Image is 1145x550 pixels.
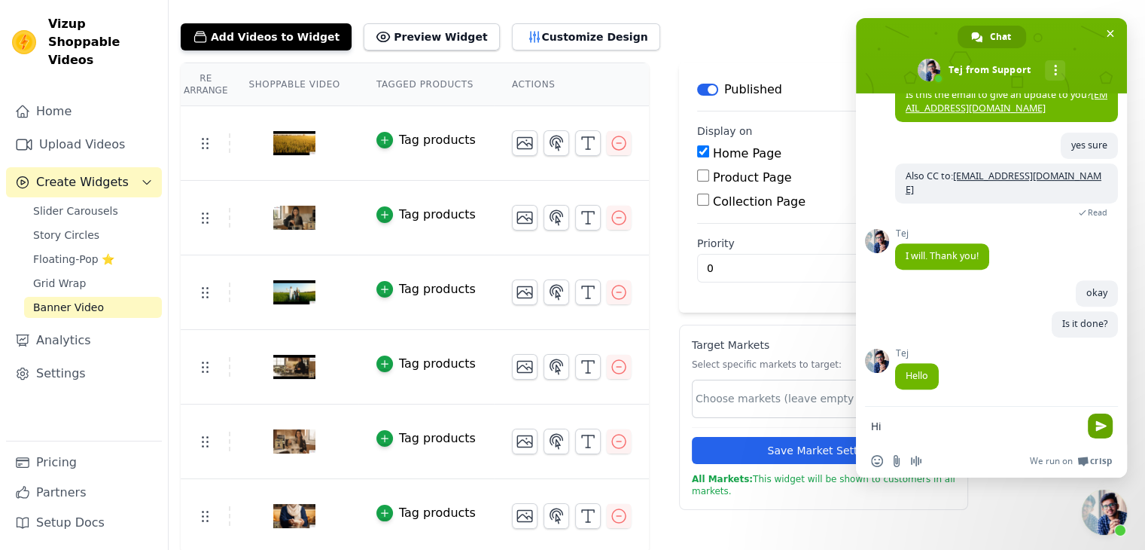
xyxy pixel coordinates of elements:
div: Tag products [399,504,476,522]
span: Is it done? [1062,317,1107,330]
span: Tej [895,348,939,359]
span: I will. Thank you! [906,249,979,262]
span: Tej [895,228,989,239]
a: Slider Carousels [24,200,162,222]
span: Send [1088,414,1113,438]
button: Change Thumbnail [512,280,537,305]
button: Change Thumbnail [512,205,537,231]
span: Hello [906,369,928,382]
span: Slider Carousels [33,203,118,218]
button: Create Widgets [6,167,162,197]
button: Change Thumbnail [512,130,537,156]
legend: Display on [697,124,753,139]
span: Send a file [891,455,903,467]
span: Crisp [1090,455,1112,467]
th: Re Arrange [181,63,230,106]
span: Vizup Shoppable Videos [48,15,156,69]
a: [EMAIL_ADDRESS][DOMAIN_NAME] [906,170,1101,196]
span: okay [1086,286,1107,299]
button: Tag products [376,504,476,522]
span: yes sure [1071,139,1107,151]
th: Tagged Products [358,63,494,106]
span: Also CC to: [906,170,1101,196]
span: Audio message [910,455,922,467]
strong: All Markets: [692,474,753,484]
label: Collection Page [713,194,805,209]
a: Upload Videos [6,130,162,160]
p: Select specific markets to target: [692,359,955,371]
img: vizup-images-969e.png [273,405,315,478]
button: Tag products [376,355,476,373]
textarea: Compose your message... [871,420,1079,433]
img: vizup-images-ae5f.png [273,182,315,254]
span: Grid Wrap [33,276,86,291]
button: Tag products [376,206,476,224]
button: Add Videos to Widget [181,23,352,50]
a: Settings [6,359,162,389]
div: Close chat [1082,490,1127,535]
p: Target Markets [692,338,955,353]
a: Home [6,96,162,127]
p: This widget will be shown to customers in all markets. [692,473,955,497]
img: vizup-images-24be.png [273,256,315,328]
th: Shoppable Video [230,63,358,106]
button: Tag products [376,131,476,149]
span: Insert an emoji [871,455,883,467]
a: Story Circles [24,225,162,246]
div: Tag products [399,280,476,298]
div: Tag products [399,355,476,373]
span: We run on [1030,455,1073,467]
div: More channels [1045,60,1065,81]
button: Customize Design [512,23,660,50]
div: Tag products [399,131,476,149]
span: Chat [990,26,1011,48]
label: Product Page [713,170,792,185]
input: Choose markets (leave empty for all markets) [696,391,939,407]
p: Published [724,81,782,99]
a: Analytics [6,325,162,356]
button: Change Thumbnail [512,429,537,454]
a: [EMAIL_ADDRESS][DOMAIN_NAME] [906,88,1107,115]
button: Tag products [376,280,476,298]
img: vizup-images-74bf.png [273,107,315,179]
label: Home Page [713,146,781,160]
div: Tag products [399,429,476,448]
a: Grid Wrap [24,273,162,294]
button: Change Thumbnail [512,503,537,529]
span: Read [1088,207,1107,218]
span: Banner Video [33,300,104,315]
button: Save Market Settings [692,437,955,464]
img: vizup-images-cb52.png [273,331,315,403]
a: Floating-Pop ⭐ [24,249,162,270]
span: Close chat [1102,26,1118,41]
span: Floating-Pop ⭐ [33,252,114,267]
button: Tag products [376,429,476,448]
a: Setup Docs [6,508,162,538]
span: Story Circles [33,228,99,243]
button: Change Thumbnail [512,354,537,380]
button: Preview Widget [364,23,499,50]
span: Create Widgets [36,173,129,191]
div: Chat [958,26,1026,48]
th: Actions [494,63,649,106]
a: We run onCrisp [1030,455,1112,467]
a: Banner Video [24,297,162,318]
img: Vizup [12,30,36,54]
div: Tag products [399,206,476,224]
a: Pricing [6,448,162,478]
a: Partners [6,478,162,508]
label: Priority [697,236,950,251]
